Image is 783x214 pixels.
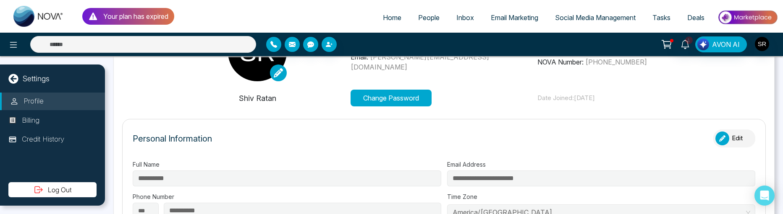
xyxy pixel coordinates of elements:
[418,13,440,22] span: People
[717,8,778,27] img: Market-place.gif
[754,186,775,206] div: Open Intercom Messenger
[13,6,64,27] img: Nova CRM Logo
[22,134,64,145] p: Credit History
[133,160,441,169] label: Full Name
[491,13,538,22] span: Email Marketing
[644,10,679,26] a: Tasks
[23,73,50,84] p: Settings
[652,13,670,22] span: Tasks
[22,115,39,126] p: Billing
[103,11,168,21] p: Your plan has expired
[482,10,547,26] a: Email Marketing
[675,36,695,51] a: 1
[24,96,44,107] p: Profile
[713,129,755,147] button: Edit
[679,10,713,26] a: Deals
[697,39,709,50] img: Lead Flow
[164,93,351,104] p: Shiv Ratan
[133,132,212,145] p: Personal Information
[456,13,474,22] span: Inbox
[351,52,537,72] p: Email:
[8,182,97,197] button: Log Out
[685,36,693,44] span: 1
[447,192,756,201] label: Time Zone
[448,10,482,26] a: Inbox
[410,10,448,26] a: People
[383,13,401,22] span: Home
[712,39,740,49] span: AVON AI
[687,13,704,22] span: Deals
[547,10,644,26] a: Social Media Management
[351,90,432,106] button: Change Password
[755,37,769,51] img: User Avatar
[447,160,756,169] label: Email Address
[133,192,441,201] label: Phone Number
[555,13,636,22] span: Social Media Management
[537,93,724,103] p: Date Joined: [DATE]
[537,57,724,67] p: NOVA Number:
[695,36,747,52] button: AVON AI
[585,58,647,66] span: [PHONE_NUMBER]
[374,10,410,26] a: Home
